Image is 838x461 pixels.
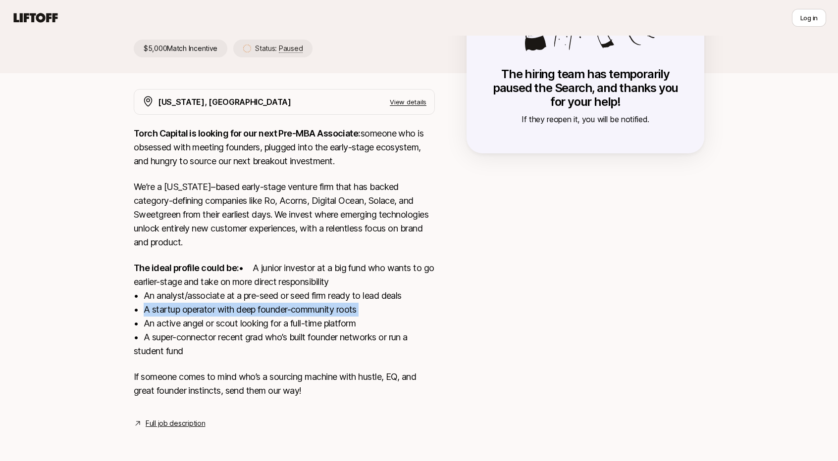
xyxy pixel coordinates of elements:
[279,44,303,53] span: Paused
[486,67,684,109] p: The hiring team has temporarily paused the Search, and thanks you for your help!
[134,263,239,273] strong: The ideal profile could be:
[792,9,826,27] button: Log in
[486,113,684,126] p: If they reopen it, you will be notified.
[255,43,303,54] p: Status:
[134,370,435,398] p: If someone comes to mind who’s a sourcing machine with hustle, EQ, and great founder instincts, s...
[390,97,426,107] p: View details
[146,417,205,429] a: Full job description
[134,261,435,358] p: • A junior investor at a big fund who wants to go earlier-stage and take on more direct responsib...
[158,95,291,108] p: [US_STATE], [GEOGRAPHIC_DATA]
[134,127,435,168] p: someone who is obsessed with meeting founders, plugged into the early-stage ecosystem, and hungry...
[134,128,361,138] strong: Torch Capital is looking for our next Pre-MBA Associate:
[134,180,435,249] p: We’re a [US_STATE]–based early-stage venture firm that has backed category-defining companies lik...
[134,40,227,57] p: $5,000 Match Incentive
